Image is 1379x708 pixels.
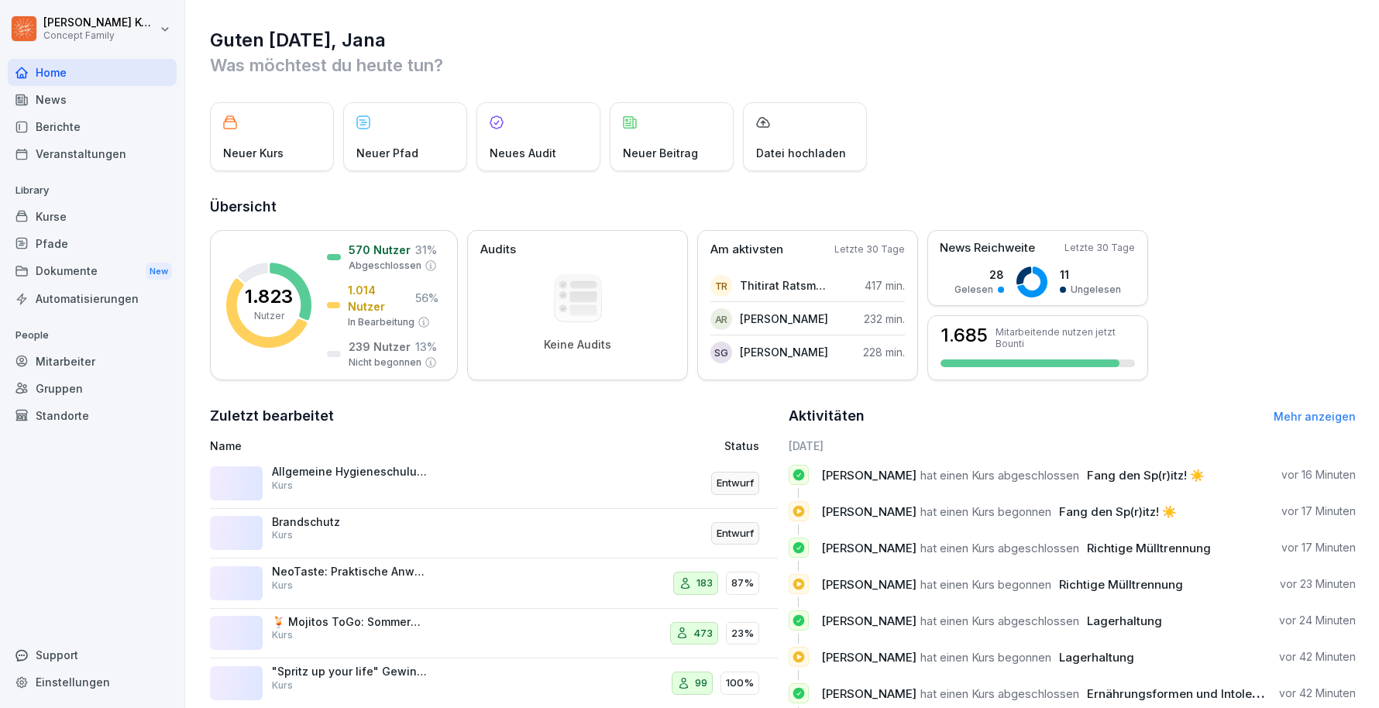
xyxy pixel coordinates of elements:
div: Gruppen [8,375,177,402]
p: vor 42 Minuten [1279,649,1356,665]
p: 239 Nutzer [349,339,411,355]
a: DokumenteNew [8,257,177,286]
span: hat einen Kurs abgeschlossen [920,613,1079,628]
a: Standorte [8,402,177,429]
p: vor 17 Minuten [1281,540,1356,555]
span: Fang den Sp(r)itz! ☀️ [1087,468,1205,483]
a: Mehr anzeigen [1274,410,1356,423]
span: Richtige Mülltrennung [1087,541,1211,555]
p: Letzte 30 Tage [1064,241,1135,255]
a: News [8,86,177,113]
h1: Guten [DATE], Jana [210,28,1356,53]
p: Library [8,178,177,203]
p: 100% [726,675,754,691]
p: [PERSON_NAME] [740,311,828,327]
p: 232 min. [864,311,905,327]
span: Lagerhaltung [1087,613,1162,628]
span: hat einen Kurs begonnen [920,650,1051,665]
p: Status [724,438,759,454]
p: 570 Nutzer [349,242,411,258]
a: Home [8,59,177,86]
p: 417 min. [865,277,905,294]
p: Mitarbeitende nutzen jetzt Bounti [996,326,1135,349]
p: Entwurf [717,476,754,491]
a: Kurse [8,203,177,230]
p: Abgeschlossen [349,259,421,273]
p: 99 [695,675,707,691]
p: vor 16 Minuten [1281,467,1356,483]
span: hat einen Kurs abgeschlossen [920,541,1079,555]
p: "Spritz up your life" Gewinnspiel 2025 🧡🍊 [272,665,427,679]
h2: Zuletzt bearbeitet [210,405,778,427]
p: Am aktivsten [710,241,783,259]
p: Kurs [272,679,293,693]
a: Veranstaltungen [8,140,177,167]
a: 🍹 Mojitos ToGo: Sommeraktion 2025Kurs47323% [210,609,778,659]
p: Neuer Kurs [223,145,284,161]
p: Ungelesen [1071,283,1121,297]
span: hat einen Kurs abgeschlossen [920,468,1079,483]
span: [PERSON_NAME] [821,686,916,701]
span: hat einen Kurs begonnen [920,577,1051,592]
p: Entwurf [717,526,754,541]
p: [PERSON_NAME] Komarov [43,16,156,29]
p: Letzte 30 Tage [834,242,905,256]
a: Mitarbeiter [8,348,177,375]
p: Kurs [272,528,293,542]
p: Allgemeine Hygieneschulung (nach LHMV §4) [272,465,427,479]
p: Audits [480,241,516,259]
p: Neues Audit [490,145,556,161]
p: 1.014 Nutzer [348,282,411,314]
div: TR [710,275,732,297]
p: Brandschutz [272,515,427,529]
a: Berichte [8,113,177,140]
span: Lagerhaltung [1059,650,1134,665]
div: Pfade [8,230,177,257]
p: Gelesen [954,283,993,297]
p: In Bearbeitung [348,315,414,329]
p: 56 % [415,290,438,306]
a: BrandschutzKursEntwurf [210,509,778,559]
p: 23% [731,626,754,641]
p: 228 min. [863,344,905,360]
p: 87% [731,576,754,591]
div: SG [710,342,732,363]
span: [PERSON_NAME] [821,613,916,628]
p: vor 24 Minuten [1279,613,1356,628]
p: 183 [696,576,713,591]
span: Richtige Mülltrennung [1059,577,1183,592]
h2: Übersicht [210,196,1356,218]
p: vor 42 Minuten [1279,686,1356,701]
p: Was möchtest du heute tun? [210,53,1356,77]
p: 28 [954,266,1004,283]
p: 473 [693,626,713,641]
a: NeoTaste: Praktische Anwendung im Wilma Betrieb✨Kurs18387% [210,558,778,609]
p: News Reichweite [940,239,1035,257]
p: Neuer Beitrag [623,145,698,161]
span: hat einen Kurs abgeschlossen [920,686,1079,701]
p: Thitirat Ratsmee [740,277,829,294]
h3: 1.685 [941,326,988,345]
span: [PERSON_NAME] [821,468,916,483]
div: Dokumente [8,257,177,286]
p: Concept Family [43,30,156,41]
span: hat einen Kurs begonnen [920,504,1051,519]
span: Fang den Sp(r)itz! ☀️ [1059,504,1177,519]
div: New [146,263,172,280]
p: vor 23 Minuten [1280,576,1356,592]
p: Neuer Pfad [356,145,418,161]
span: [PERSON_NAME] [821,577,916,592]
a: Automatisierungen [8,285,177,312]
p: Kurs [272,479,293,493]
div: AR [710,308,732,330]
a: Einstellungen [8,668,177,696]
p: 11 [1060,266,1121,283]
